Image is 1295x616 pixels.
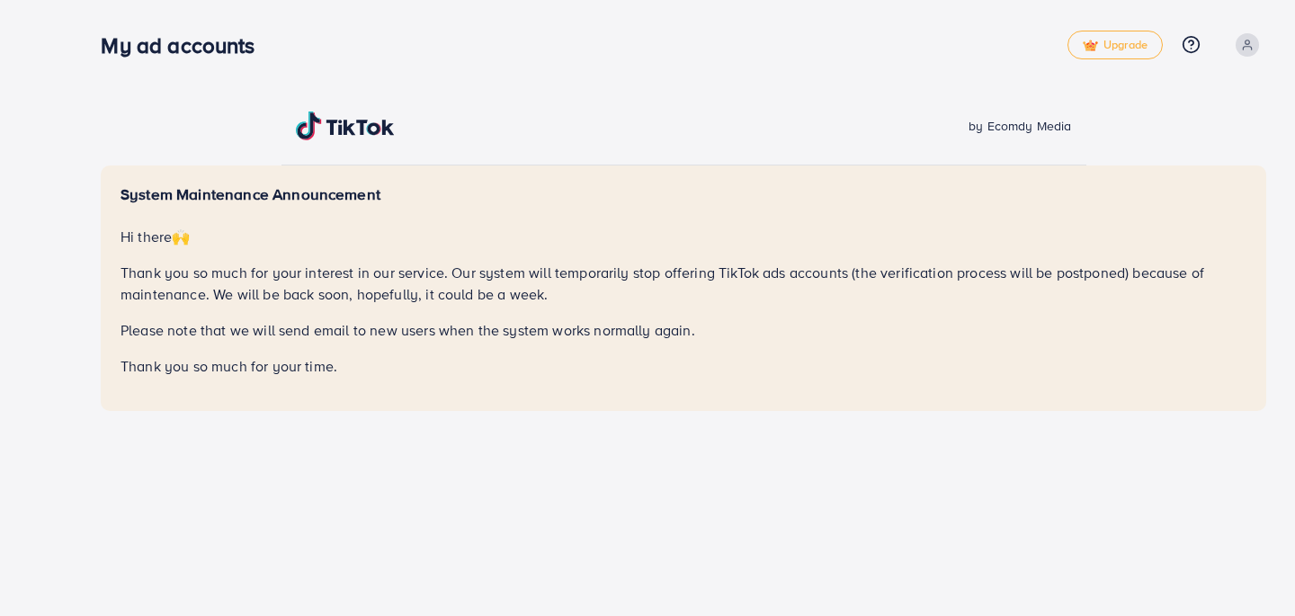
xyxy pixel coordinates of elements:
p: Please note that we will send email to new users when the system works normally again. [121,319,1246,341]
h3: My ad accounts [101,32,269,58]
a: tickUpgrade [1067,31,1163,59]
img: TikTok [296,112,395,140]
p: Hi there [121,226,1246,247]
span: Upgrade [1083,39,1148,52]
h5: System Maintenance Announcement [121,185,1246,204]
p: Thank you so much for your time. [121,355,1246,377]
span: 🙌 [172,227,190,246]
span: by Ecomdy Media [969,117,1071,135]
img: tick [1083,40,1098,52]
p: Thank you so much for your interest in our service. Our system will temporarily stop offering Tik... [121,262,1246,305]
